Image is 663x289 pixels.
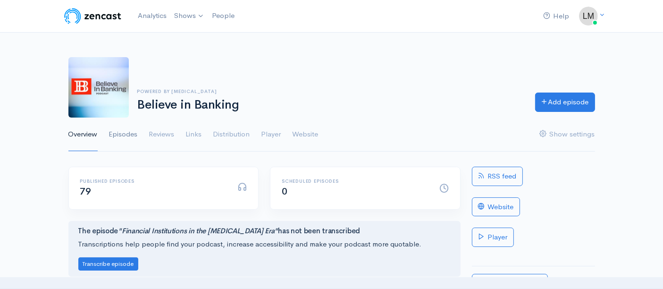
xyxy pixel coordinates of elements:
[149,118,175,152] a: Reviews
[63,7,123,25] img: ZenCast Logo
[293,118,319,152] a: Website
[78,239,451,250] p: Transcriptions help people find your podcast, increase accessibility and make your podcast more q...
[170,6,208,26] a: Shows
[137,98,524,112] h1: Believe in Banking
[472,197,520,217] a: Website
[208,6,238,26] a: People
[78,227,451,235] h4: The episode has not been transcribed
[186,118,202,152] a: Links
[579,7,598,25] img: ...
[261,118,281,152] a: Player
[118,226,278,235] i: "Financial Institutions in the [MEDICAL_DATA] Era"
[472,228,514,247] a: Player
[540,6,573,26] a: Help
[472,167,523,186] a: RSS feed
[109,118,138,152] a: Episodes
[137,89,524,94] h6: Powered by [MEDICAL_DATA]
[535,93,595,112] a: Add episode
[78,259,138,268] a: Transcribe episode
[68,118,98,152] a: Overview
[78,257,138,271] button: Transcribe episode
[80,186,91,197] span: 79
[134,6,170,26] a: Analytics
[282,186,287,197] span: 0
[213,118,250,152] a: Distribution
[540,118,595,152] a: Show settings
[80,178,227,184] h6: Published episodes
[282,178,428,184] h6: Scheduled episodes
